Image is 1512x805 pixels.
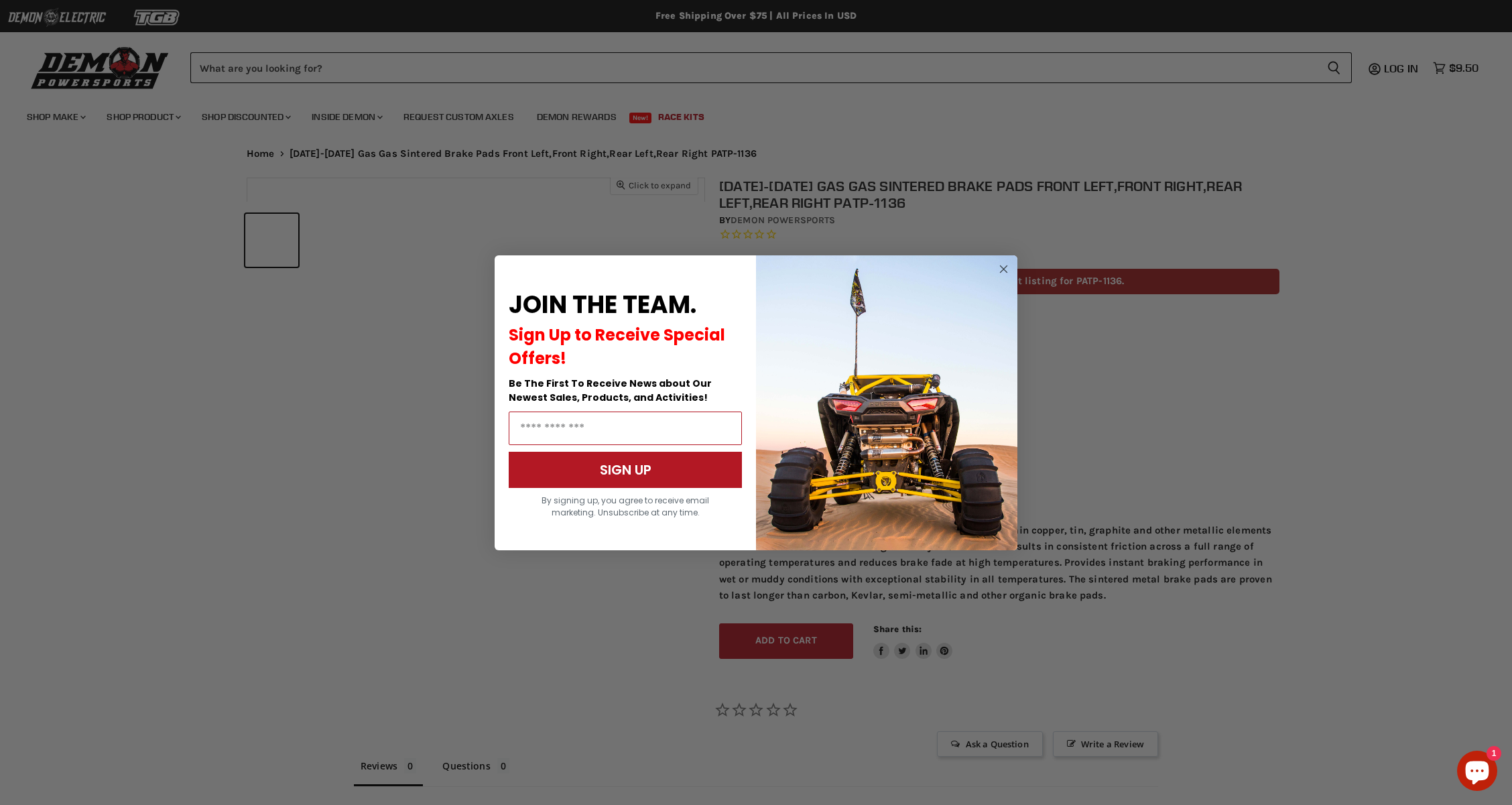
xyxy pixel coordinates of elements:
span: Be The First To Receive News about Our Newest Sales, Products, and Activities! [509,377,712,404]
button: SIGN UP [509,452,742,488]
button: Close dialog [995,261,1012,277]
span: By signing up, you agree to receive email marketing. Unsubscribe at any time. [542,495,709,518]
inbox-online-store-chat: Shopify online store chat [1453,751,1501,794]
img: a9095488-b6e7-41ba-879d-588abfab540b.jpeg [756,255,1017,550]
input: Email Address [509,412,742,445]
span: Sign Up to Receive Special Offers! [509,324,725,369]
span: JOIN THE TEAM. [509,288,696,322]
